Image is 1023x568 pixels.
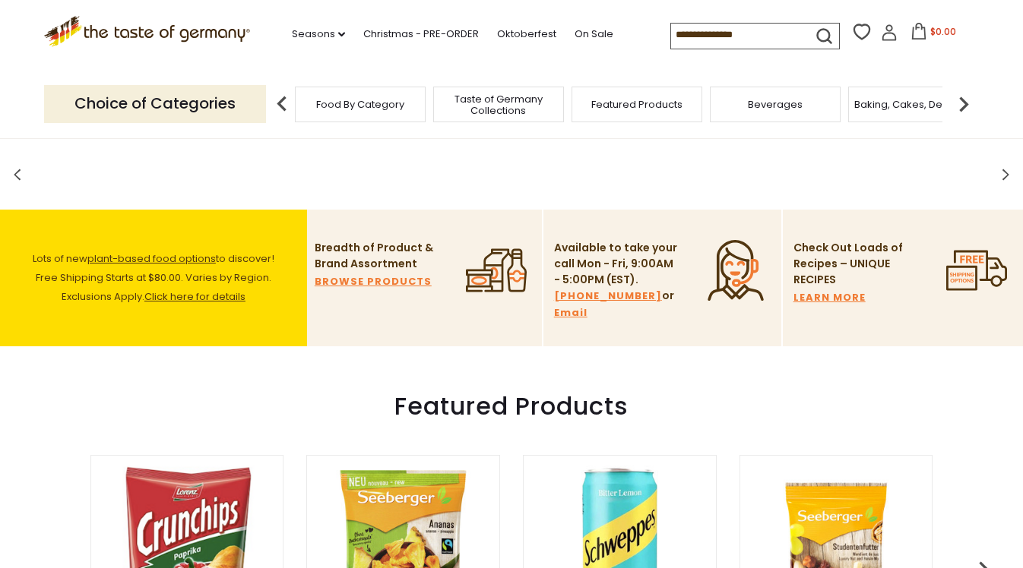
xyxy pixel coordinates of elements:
[554,288,662,305] a: [PHONE_NUMBER]
[575,26,613,43] a: On Sale
[591,99,683,110] a: Featured Products
[44,85,266,122] p: Choice of Categories
[497,26,556,43] a: Oktoberfest
[554,305,588,321] a: Email
[315,273,432,290] a: BROWSE PRODUCTS
[901,23,965,46] button: $0.00
[438,93,559,116] a: Taste of Germany Collections
[292,26,345,43] a: Seasons
[267,89,297,119] img: previous arrow
[748,99,803,110] a: Beverages
[793,240,904,288] p: Check Out Loads of Recipes – UNIQUE RECIPES
[854,99,972,110] a: Baking, Cakes, Desserts
[554,240,679,321] p: Available to take your call Mon - Fri, 9:00AM - 5:00PM (EST). or
[949,89,979,119] img: next arrow
[33,251,274,304] span: Lots of new to discover! Free Shipping Starts at $80.00. Varies by Region. Exclusions Apply.
[363,26,479,43] a: Christmas - PRE-ORDER
[87,251,216,266] a: plant-based food options
[144,289,245,304] a: Click here for details
[930,25,956,38] span: $0.00
[315,240,440,272] p: Breadth of Product & Brand Assortment
[316,99,404,110] a: Food By Category
[793,289,866,306] a: LEARN MORE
